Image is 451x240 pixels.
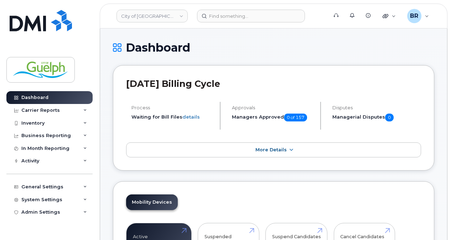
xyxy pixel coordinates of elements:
[284,114,307,121] span: 0 of 157
[332,105,421,110] h4: Disputes
[126,78,421,89] h2: [DATE] Billing Cycle
[232,114,314,121] h5: Managers Approved
[255,147,287,152] span: More Details
[113,41,434,54] h1: Dashboard
[332,114,421,121] h5: Managerial Disputes
[126,194,178,210] a: Mobility Devices
[131,105,214,110] h4: Process
[182,114,200,120] a: details
[232,105,314,110] h4: Approvals
[131,114,214,120] li: Waiting for Bill Files
[385,114,394,121] span: 0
